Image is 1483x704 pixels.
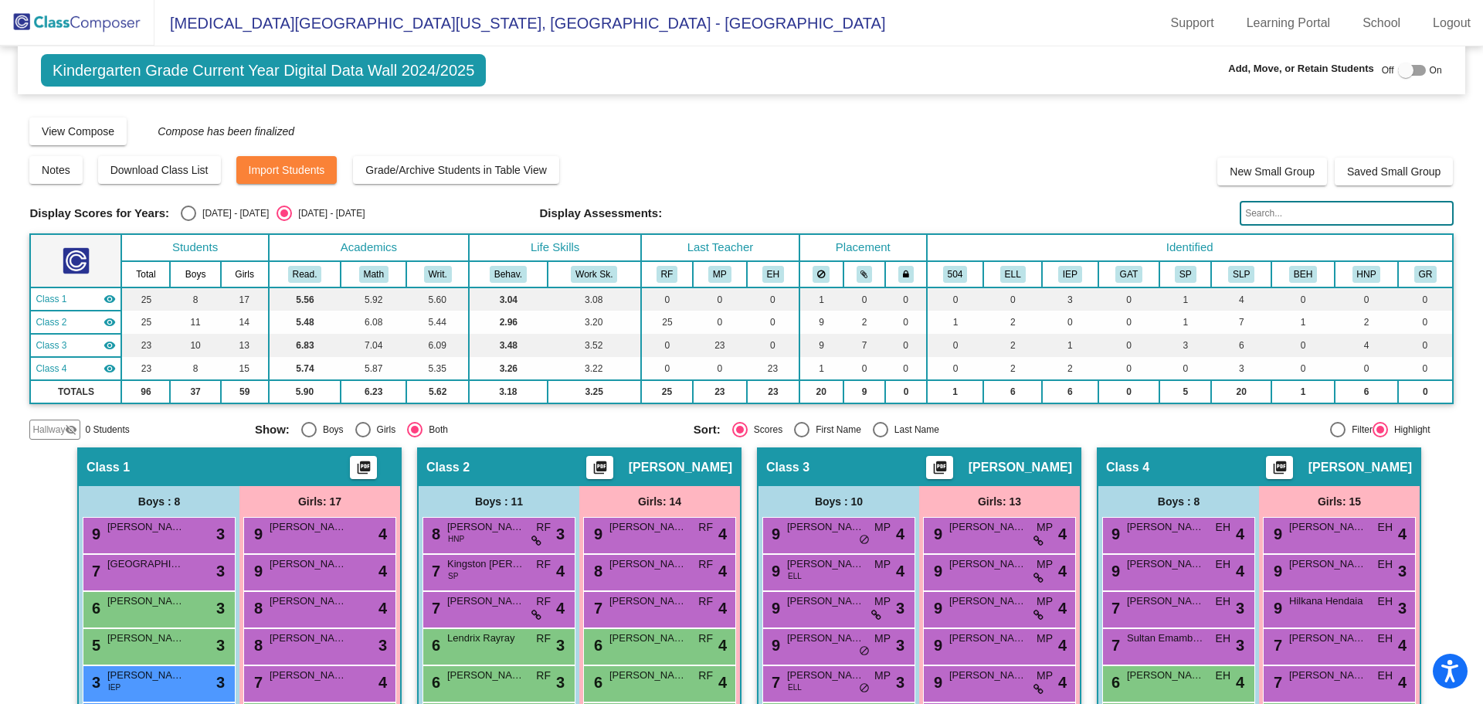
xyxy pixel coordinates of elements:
mat-icon: visibility [104,362,116,375]
td: 2 [1042,357,1098,380]
td: 5 [1159,380,1211,403]
td: 3.18 [469,380,547,403]
td: 3.25 [548,380,642,403]
span: Display Scores for Years: [29,206,169,220]
span: 9 [590,525,602,542]
td: 4 [1211,287,1271,311]
td: 9 [799,334,843,357]
span: Class 2 [426,460,470,475]
a: Support [1159,11,1227,36]
td: 0 [693,311,747,334]
button: Print Students Details [586,456,613,479]
span: Class 1 [36,292,66,306]
td: 5.35 [406,357,469,380]
span: Off [1382,63,1394,77]
div: Girls: 13 [919,486,1080,517]
td: 23 [121,334,170,357]
a: School [1350,11,1413,36]
td: 96 [121,380,170,403]
a: Learning Portal [1234,11,1343,36]
td: 0 [927,357,984,380]
button: HNP [1352,266,1381,283]
mat-icon: picture_as_pdf [1270,460,1288,481]
td: 1 [1042,334,1098,357]
td: 0 [885,311,926,334]
span: [PERSON_NAME] [1289,556,1366,572]
span: 3 [1398,559,1407,583]
td: 7 [843,334,886,357]
button: 504 [943,266,968,283]
td: 2 [1335,311,1399,334]
td: 0 [1098,334,1160,357]
div: Boys : 8 [1098,486,1259,517]
span: [PERSON_NAME] [447,519,524,535]
button: GAT [1115,266,1142,283]
button: ELL [1000,266,1026,283]
span: 4 [556,559,565,583]
td: 1 [927,311,984,334]
span: [PERSON_NAME] [1308,460,1412,475]
td: No teacher - No Class Name [30,287,121,311]
span: SP [448,570,458,582]
td: 3.52 [548,334,642,357]
span: RF [698,519,713,536]
th: High Need Parent [1335,261,1399,287]
th: Individualized Education Plan [1042,261,1098,287]
div: Girls: 17 [239,486,400,517]
input: Search... [1240,201,1453,226]
span: RF [536,519,551,536]
span: Class 3 [766,460,809,475]
div: Filter [1346,423,1373,437]
td: TOTALS [30,380,121,403]
td: 0 [1398,311,1452,334]
td: 0 [885,357,926,380]
div: Boys : 10 [758,486,919,517]
td: 0 [1159,357,1211,380]
mat-icon: visibility_off [65,423,77,436]
td: 0 [747,287,799,311]
td: 7.04 [341,334,406,357]
button: Print Students Details [926,456,953,479]
button: Saved Small Group [1335,158,1453,185]
mat-radio-group: Select an option [181,206,365,221]
span: Class 2 [36,315,66,329]
th: Life Skills [469,234,641,261]
mat-icon: visibility [104,316,116,328]
td: 20 [799,380,843,403]
td: 0 [1271,287,1334,311]
td: 8 [170,287,220,311]
td: 7 [1211,311,1271,334]
td: 17 [221,287,269,311]
button: Notes [29,156,83,184]
button: Print Students Details [350,456,377,479]
span: 4 [1236,522,1244,546]
td: 10 [170,334,220,357]
button: New Small Group [1217,158,1327,185]
th: Total [121,261,170,287]
span: EH [1378,556,1393,573]
div: Girls: 15 [1259,486,1420,517]
span: 4 [718,522,727,546]
span: Saved Small Group [1347,165,1441,178]
button: RF [657,266,678,283]
span: Compose has been finalized [142,125,294,138]
td: 11 [170,311,220,334]
span: Class 1 [87,460,130,475]
span: MP [1037,556,1053,573]
span: 9 [768,525,780,542]
td: 1 [1159,287,1211,311]
span: Sort: [694,423,721,437]
th: 504 Plan [927,261,984,287]
td: 0 [1335,287,1399,311]
button: View Compose [29,117,127,145]
td: 4 [1335,334,1399,357]
span: 9 [88,525,100,542]
td: 6.09 [406,334,469,357]
span: MP [1037,519,1053,536]
td: 15 [221,357,269,380]
button: Import Students [236,156,338,184]
td: 0 [1098,311,1160,334]
td: 5.74 [269,357,341,380]
span: 4 [378,522,387,546]
span: 9 [250,563,263,580]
